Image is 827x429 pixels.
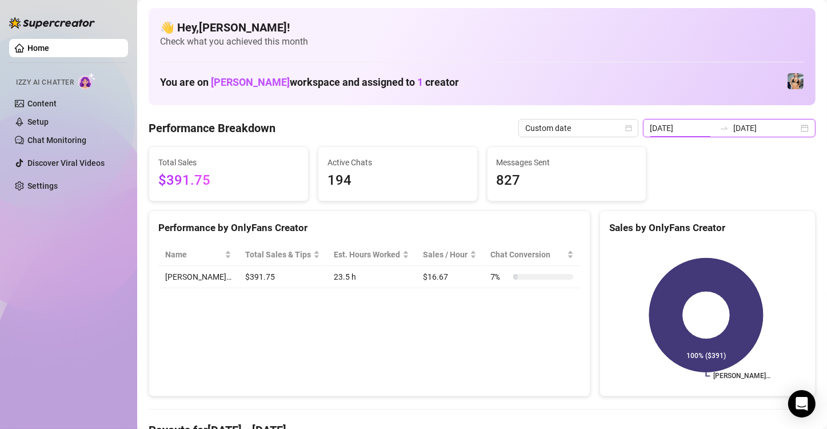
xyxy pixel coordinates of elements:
[27,99,57,108] a: Content
[27,117,49,126] a: Setup
[160,35,804,48] span: Check what you achieved this month
[713,372,770,380] text: [PERSON_NAME]…
[490,248,564,261] span: Chat Conversion
[497,170,637,192] span: 827
[158,266,238,288] td: [PERSON_NAME]…
[160,19,804,35] h4: 👋 Hey, [PERSON_NAME] !
[158,170,299,192] span: $391.75
[327,170,468,192] span: 194
[149,120,275,136] h4: Performance Breakdown
[490,271,509,283] span: 7 %
[238,266,327,288] td: $391.75
[158,156,299,169] span: Total Sales
[416,266,484,288] td: $16.67
[327,156,468,169] span: Active Chats
[27,181,58,190] a: Settings
[423,248,468,261] span: Sales / Hour
[525,120,632,137] span: Custom date
[245,248,311,261] span: Total Sales & Tips
[238,244,327,266] th: Total Sales & Tips
[625,125,632,132] span: calendar
[27,43,49,53] a: Home
[327,266,416,288] td: 23.5 h
[16,77,74,88] span: Izzy AI Chatter
[9,17,95,29] img: logo-BBDzfeDw.svg
[416,244,484,266] th: Sales / Hour
[788,390,816,418] div: Open Intercom Messenger
[497,156,637,169] span: Messages Sent
[733,122,798,134] input: End date
[484,244,580,266] th: Chat Conversion
[609,220,806,236] div: Sales by OnlyFans Creator
[788,73,804,89] img: Veronica
[27,136,86,145] a: Chat Monitoring
[158,244,238,266] th: Name
[650,122,715,134] input: Start date
[720,124,729,133] span: to
[211,76,290,88] span: [PERSON_NAME]
[417,76,423,88] span: 1
[334,248,400,261] div: Est. Hours Worked
[27,158,105,168] a: Discover Viral Videos
[158,220,581,236] div: Performance by OnlyFans Creator
[160,76,459,89] h1: You are on workspace and assigned to creator
[78,73,96,89] img: AI Chatter
[720,124,729,133] span: swap-right
[165,248,222,261] span: Name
